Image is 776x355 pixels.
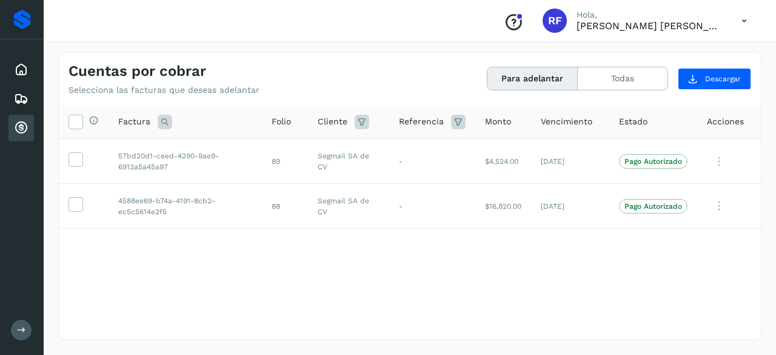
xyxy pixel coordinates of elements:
[69,85,259,95] p: Selecciona las facturas que deseas adelantar
[8,56,34,83] div: Inicio
[487,67,578,90] button: Para adelantar
[531,184,609,229] td: [DATE]
[109,184,262,229] td: 4588ee69-b74a-4191-8cb2-ec5c5614e2f5
[678,68,751,90] button: Descargar
[308,184,389,229] td: Segmail SA de CV
[531,139,609,184] td: [DATE]
[485,115,511,128] span: Monto
[577,10,722,20] p: Hola,
[308,139,389,184] td: Segmail SA de CV
[578,67,667,90] button: Todas
[389,184,475,229] td: -
[118,115,150,128] span: Factura
[262,139,308,184] td: 89
[705,73,741,84] span: Descargar
[272,115,291,128] span: Folio
[619,115,647,128] span: Estado
[707,115,744,128] span: Acciones
[262,184,308,229] td: 88
[8,115,34,141] div: Cuentas por cobrar
[475,184,531,229] td: $16,820.00
[475,139,531,184] td: $4,524.00
[399,115,444,128] span: Referencia
[389,139,475,184] td: -
[69,63,206,80] h4: Cuentas por cobrar
[541,115,592,128] span: Vencimiento
[624,202,682,211] p: Pago Autorizado
[624,157,682,166] p: Pago Autorizado
[8,86,34,112] div: Embarques
[577,20,722,32] p: Ricardo Fernando Mendoza Arteaga
[318,115,347,128] span: Cliente
[109,139,262,184] td: 57bd20d1-ceed-4290-9ae9-6913a5a45a97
